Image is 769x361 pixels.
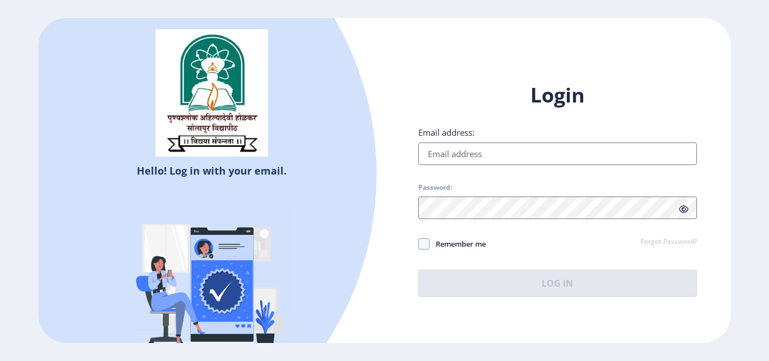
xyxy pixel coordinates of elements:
label: Email address: [418,127,475,138]
a: Forgot Password? [641,237,697,247]
input: Email address [418,142,697,165]
h1: Login [418,82,697,109]
button: Log In [418,270,697,297]
label: Password: [418,183,452,192]
img: sulogo.png [155,29,268,157]
span: Remember me [430,237,486,251]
